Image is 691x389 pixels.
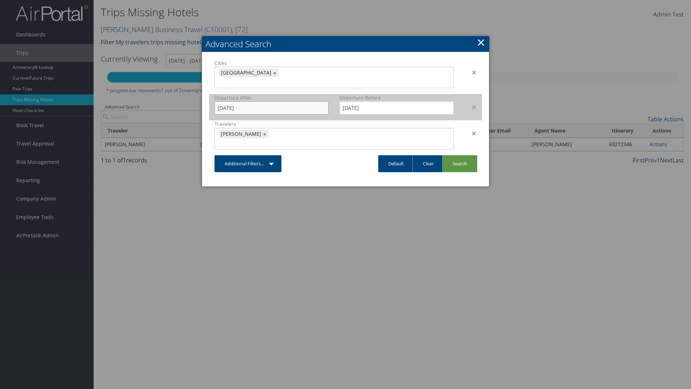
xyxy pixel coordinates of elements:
[220,130,261,138] span: [PERSON_NAME]
[202,36,489,52] h2: Advanced Search
[273,69,278,76] a: ×
[477,35,485,49] a: Close
[459,129,482,138] div: ×
[214,120,454,128] label: Travelers
[214,155,281,172] a: Additional Filters...
[339,94,453,101] label: Departure Before
[378,155,414,172] a: Default
[220,69,271,76] span: [GEOGRAPHIC_DATA]
[263,130,268,138] a: ×
[412,155,444,172] a: Clear
[459,103,482,111] div: ×
[442,155,477,172] a: Search
[459,68,482,77] div: ×
[214,94,329,101] label: Departure After
[214,59,454,67] label: Cities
